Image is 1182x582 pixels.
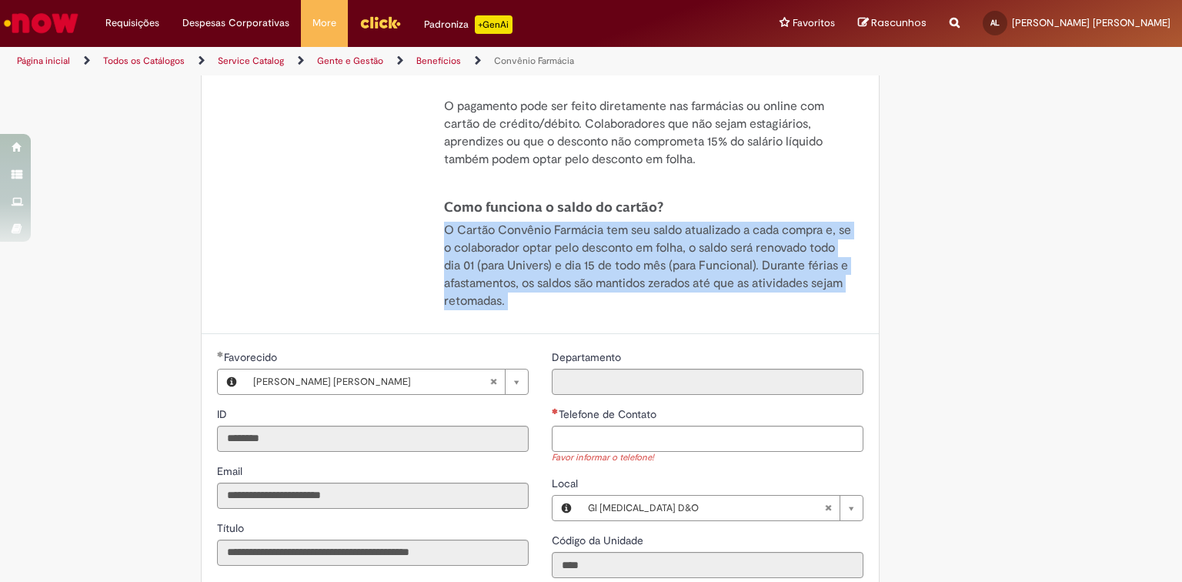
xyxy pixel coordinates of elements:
[359,11,401,34] img: click_logo_yellow_360x200.png
[475,15,513,34] p: +GenAi
[182,15,289,31] span: Despesas Corporativas
[559,407,659,421] span: Telefone de Contato
[105,15,159,31] span: Requisições
[552,533,646,547] span: Somente leitura - Código da Unidade
[552,369,863,395] input: Departamento
[12,47,776,75] ul: Trilhas de página
[552,426,863,452] input: Telefone de Contato
[444,98,852,168] p: O pagamento pode ser feito diretamente nas farmácias ou online com cartão de crédito/débito. Cola...
[552,552,863,578] input: Código da Unidade
[217,520,247,536] label: Somente leitura - Título
[17,55,70,67] a: Página inicial
[217,540,529,566] input: Título
[552,477,581,490] span: Local
[871,15,927,30] span: Rascunhos
[552,408,559,414] span: Necessários
[218,370,245,394] button: Favorecido, Visualizar este registro Anessa Alves De Lima
[217,483,529,509] input: Email
[218,55,284,67] a: Service Catalog
[217,464,245,478] span: Somente leitura - Email
[793,15,835,31] span: Favoritos
[217,521,247,535] span: Somente leitura - Título
[312,15,336,31] span: More
[217,426,529,452] input: ID
[103,55,185,67] a: Todos os Catálogos
[553,496,580,520] button: Local, Visualizar este registro Gl Ibs D&O
[990,18,1000,28] span: AL
[444,199,852,215] h4: Como funciona o saldo do cartão?
[253,370,489,394] span: [PERSON_NAME] [PERSON_NAME]
[224,350,280,364] span: Necessários - Favorecido
[1012,16,1170,29] span: [PERSON_NAME] [PERSON_NAME]
[217,406,230,422] label: Somente leitura - ID
[217,463,245,479] label: Somente leitura - Email
[416,55,461,67] a: Benefícios
[2,8,81,38] img: ServiceNow
[552,452,863,465] div: Favor informar o telefone!
[580,496,863,520] a: Gl [MEDICAL_DATA] D&OLimpar campo Local
[816,496,840,520] abbr: Limpar campo Local
[217,407,230,421] span: Somente leitura - ID
[858,16,927,31] a: Rascunhos
[444,222,852,309] p: O Cartão Convênio Farmácia tem seu saldo atualizado a cada compra e, se o colaborador optar pelo ...
[588,496,824,520] span: Gl [MEDICAL_DATA] D&O
[552,533,646,548] label: Somente leitura - Código da Unidade
[482,370,505,394] abbr: Limpar campo Favorecido
[552,350,624,364] span: Somente leitura - Departamento
[552,350,624,365] label: Somente leitura - Departamento
[494,55,574,67] a: Convênio Farmácia
[317,55,383,67] a: Gente e Gestão
[245,370,528,394] a: [PERSON_NAME] [PERSON_NAME]Limpar campo Favorecido
[424,15,513,34] div: Padroniza
[217,351,224,357] span: Obrigatório Preenchido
